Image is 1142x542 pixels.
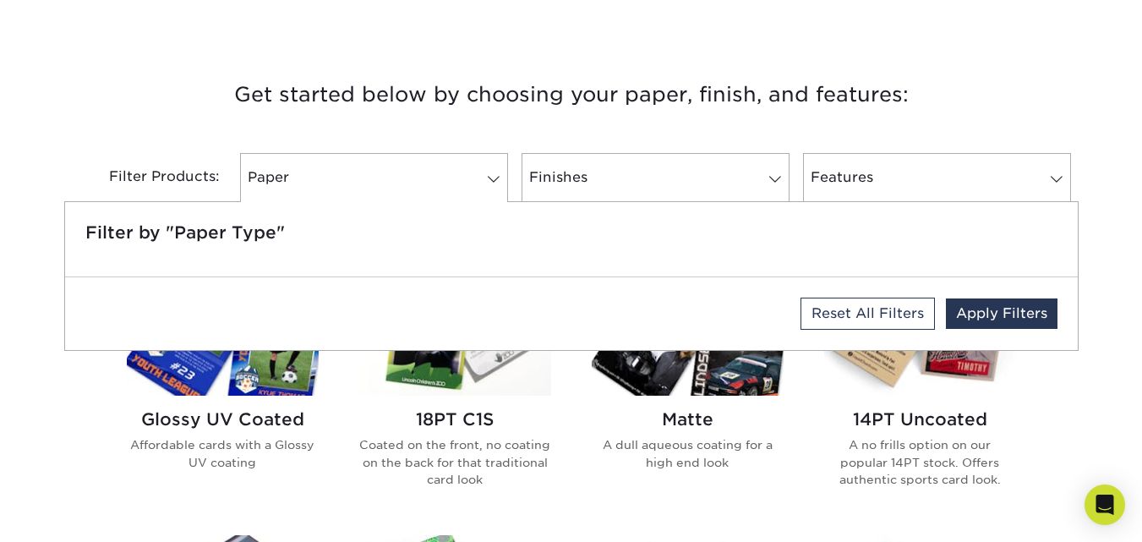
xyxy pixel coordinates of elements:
[240,153,508,202] a: Paper
[592,436,784,471] p: A dull aqueous coating for a high end look
[592,263,784,515] a: Matte Trading Cards Matte A dull aqueous coating for a high end look
[1085,485,1125,525] div: Open Intercom Messenger
[946,298,1057,329] a: Apply Filters
[359,409,551,430] h2: 18PT C1S
[64,153,233,202] div: Filter Products:
[4,490,144,536] iframe: Google Customer Reviews
[85,222,1057,243] h5: Filter by "Paper Type"
[824,409,1016,430] h2: 14PT Uncoated
[522,153,790,202] a: Finishes
[127,409,319,430] h2: Glossy UV Coated
[359,263,551,515] a: 18PT C1S Trading Cards 18PT C1S Coated on the front, no coating on the back for that traditional ...
[359,436,551,488] p: Coated on the front, no coating on the back for that traditional card look
[77,57,1066,133] h3: Get started below by choosing your paper, finish, and features:
[803,153,1071,202] a: Features
[127,436,319,471] p: Affordable cards with a Glossy UV coating
[824,263,1016,515] a: 14PT Uncoated Trading Cards 14PT Uncoated A no frills option on our popular 14PT stock. Offers au...
[592,409,784,430] h2: Matte
[800,298,935,330] a: Reset All Filters
[127,263,319,515] a: Glossy UV Coated Trading Cards Glossy UV Coated Affordable cards with a Glossy UV coating
[824,436,1016,488] p: A no frills option on our popular 14PT stock. Offers authentic sports card look.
